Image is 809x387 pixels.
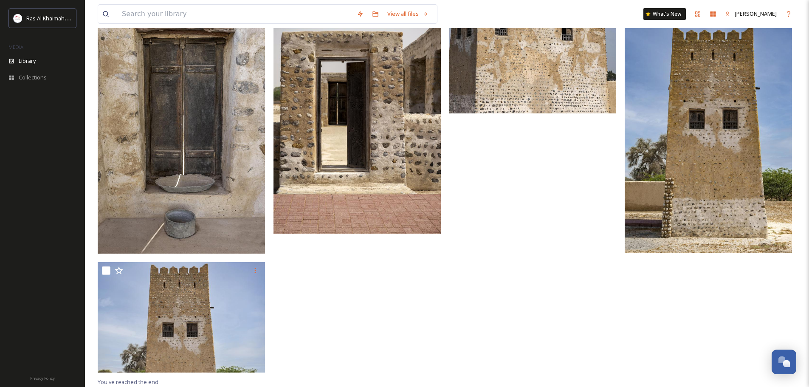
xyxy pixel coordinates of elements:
[19,73,47,82] span: Collections
[98,3,265,254] img: Falayah.jpg
[98,262,265,372] img: Falayah.jpg
[772,350,796,374] button: Open Chat
[721,6,781,22] a: [PERSON_NAME]
[449,2,617,113] img: Falayah.jpg
[625,2,792,253] img: Falayah.jpg
[8,44,23,50] span: MEDIA
[98,378,158,386] span: You've reached the end
[30,373,55,383] a: Privacy Policy
[19,57,36,65] span: Library
[14,14,22,23] img: Logo_RAKTDA_RGB-01.png
[383,6,433,22] a: View all files
[26,14,147,22] span: Ras Al Khaimah Tourism Development Authority
[643,8,686,20] a: What's New
[118,5,352,23] input: Search your library
[735,10,777,17] span: [PERSON_NAME]
[30,376,55,381] span: Privacy Policy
